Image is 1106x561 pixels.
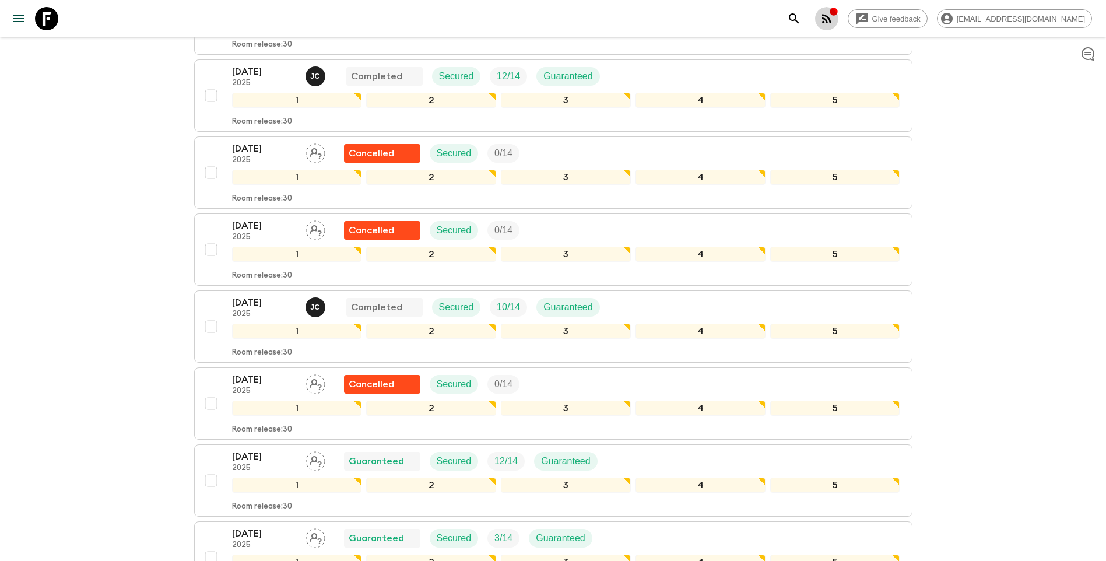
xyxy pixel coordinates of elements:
div: 4 [635,247,766,262]
div: 1 [232,324,362,339]
button: [DATE]2025Assign pack leaderGuaranteedSecuredTrip FillGuaranteed12345Room release:30 [194,444,912,517]
div: 5 [770,93,900,108]
p: Guaranteed [543,69,593,83]
p: Guaranteed [541,454,591,468]
p: [DATE] [232,527,296,541]
div: Secured [432,67,481,86]
div: 3 [501,478,631,493]
div: Secured [432,298,481,317]
p: 2025 [232,233,296,242]
span: Josafat Chavez [306,301,328,310]
p: Room release: 30 [232,40,292,50]
div: Trip Fill [487,529,519,548]
p: 2025 [232,387,296,396]
p: 0 / 14 [494,223,512,237]
p: Completed [351,300,402,314]
div: 4 [635,170,766,185]
div: 2 [366,478,496,493]
div: Secured [430,221,479,240]
p: 2025 [232,156,296,165]
div: Trip Fill [487,221,519,240]
div: Trip Fill [487,375,519,394]
p: Room release: 30 [232,271,292,280]
div: 4 [635,93,766,108]
div: Flash Pack cancellation [344,375,420,394]
p: [DATE] [232,65,296,79]
p: [DATE] [232,450,296,464]
p: Guaranteed [349,454,404,468]
div: 2 [366,401,496,416]
div: Trip Fill [490,298,527,317]
div: 3 [501,247,631,262]
p: Guaranteed [536,531,585,545]
span: Assign pack leader [306,378,325,387]
span: Assign pack leader [306,455,325,464]
div: 5 [770,401,900,416]
div: 3 [501,93,631,108]
button: search adventures [782,7,806,30]
div: 1 [232,247,362,262]
div: Trip Fill [487,452,525,471]
p: 0 / 14 [494,377,512,391]
div: Flash Pack cancellation [344,144,420,163]
p: Secured [437,454,472,468]
button: [DATE]2025Assign pack leaderFlash Pack cancellationSecuredTrip Fill12345Room release:30 [194,213,912,286]
p: Secured [437,377,472,391]
div: Flash Pack cancellation [344,221,420,240]
div: Trip Fill [490,67,527,86]
p: 2025 [232,541,296,550]
div: 1 [232,170,362,185]
p: Room release: 30 [232,194,292,204]
p: Room release: 30 [232,348,292,357]
div: Secured [430,144,479,163]
span: [EMAIL_ADDRESS][DOMAIN_NAME] [950,15,1091,23]
p: 12 / 14 [497,69,520,83]
p: 0 / 14 [494,146,512,160]
div: 5 [770,247,900,262]
span: Assign pack leader [306,224,325,233]
p: Room release: 30 [232,425,292,434]
span: Assign pack leader [306,147,325,156]
div: 3 [501,401,631,416]
p: Guaranteed [349,531,404,545]
div: Trip Fill [487,144,519,163]
div: 5 [770,478,900,493]
p: 10 / 14 [497,300,520,314]
div: 3 [501,324,631,339]
div: [EMAIL_ADDRESS][DOMAIN_NAME] [937,9,1092,28]
p: 2025 [232,79,296,88]
p: [DATE] [232,219,296,233]
p: Secured [439,300,474,314]
button: [DATE]2025Josafat Chavez CompletedSecuredTrip FillGuaranteed12345Room release:30 [194,290,912,363]
p: Secured [437,146,472,160]
div: 2 [366,170,496,185]
span: Give feedback [866,15,927,23]
p: Completed [351,69,402,83]
p: 12 / 14 [494,454,518,468]
button: menu [7,7,30,30]
p: Room release: 30 [232,502,292,511]
div: 5 [770,170,900,185]
p: Cancelled [349,223,394,237]
p: [DATE] [232,373,296,387]
span: Assign pack leader [306,532,325,541]
p: Secured [437,223,472,237]
p: Secured [439,69,474,83]
div: 2 [366,93,496,108]
div: 2 [366,247,496,262]
p: Cancelled [349,377,394,391]
div: Secured [430,529,479,548]
div: 2 [366,324,496,339]
p: Cancelled [349,146,394,160]
div: 1 [232,93,362,108]
div: 4 [635,401,766,416]
div: Secured [430,452,479,471]
p: [DATE] [232,296,296,310]
div: 4 [635,478,766,493]
button: [DATE]2025Assign pack leaderFlash Pack cancellationSecuredTrip Fill12345Room release:30 [194,136,912,209]
div: 3 [501,170,631,185]
button: [DATE]2025Assign pack leaderFlash Pack cancellationSecuredTrip Fill12345Room release:30 [194,367,912,440]
div: Secured [430,375,479,394]
div: 1 [232,478,362,493]
p: [DATE] [232,142,296,156]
